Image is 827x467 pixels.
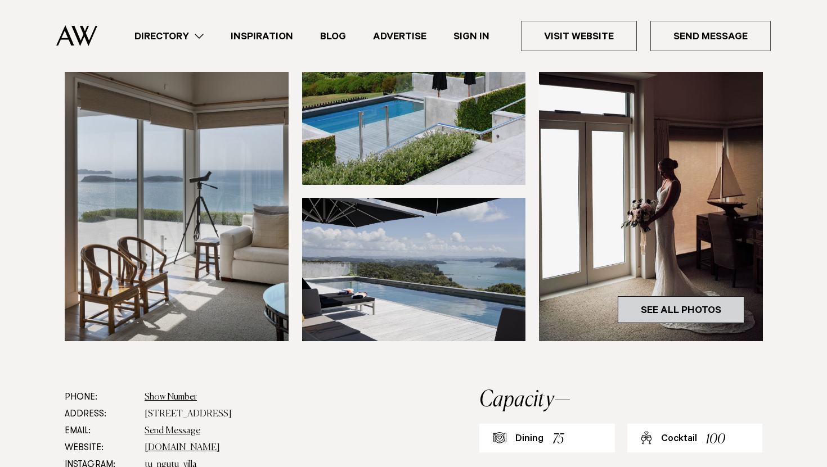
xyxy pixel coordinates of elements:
dt: Website: [65,439,136,456]
a: [DOMAIN_NAME] [145,443,220,452]
dt: Email: [65,423,136,439]
h2: Capacity [479,389,762,411]
div: Cocktail [661,433,697,446]
a: Visit Website [521,21,637,51]
a: Inspiration [217,29,307,44]
dt: Phone: [65,389,136,406]
a: Directory [121,29,217,44]
dt: Address: [65,406,136,423]
div: 75 [552,429,564,450]
div: Dining [515,433,543,446]
a: Send Message [145,427,200,436]
a: Send Message [650,21,771,51]
a: See All Photos [618,296,744,323]
a: Sign In [440,29,503,44]
a: Advertise [359,29,440,44]
img: Auckland Weddings Logo [56,25,97,46]
dd: [STREET_ADDRESS] [145,406,407,423]
a: Blog [307,29,359,44]
div: 100 [706,429,725,450]
a: Show Number [145,393,197,402]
